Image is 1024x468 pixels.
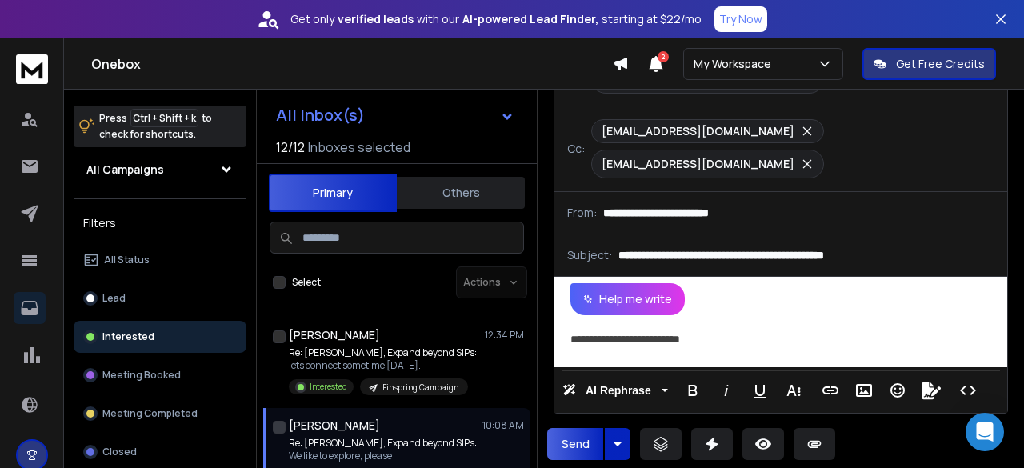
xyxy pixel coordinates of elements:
p: All Status [104,254,150,266]
button: Closed [74,436,246,468]
strong: AI-powered Lead Finder, [462,11,598,27]
p: Interested [102,330,154,343]
button: Help me write [570,283,685,315]
button: Underline (Ctrl+U) [745,374,775,406]
button: All Inbox(s) [263,99,527,131]
button: Insert Link (Ctrl+K) [815,374,846,406]
p: 10:08 AM [482,419,524,432]
p: Cc: [567,141,585,157]
p: From: [567,205,597,221]
h1: [PERSON_NAME] [289,418,380,434]
button: Get Free Credits [862,48,996,80]
p: Meeting Booked [102,369,181,382]
span: 2 [658,51,669,62]
button: Emoticons [882,374,913,406]
h1: All Campaigns [86,162,164,178]
button: Send [547,428,603,460]
p: Closed [102,446,137,458]
p: Re: [PERSON_NAME], Expand beyond SIPs: [289,437,477,450]
h1: [PERSON_NAME] [289,327,380,343]
p: Re: [PERSON_NAME], Expand beyond SIPs: [289,346,477,359]
span: AI Rephrase [582,384,654,398]
p: Lead [102,292,126,305]
h1: Onebox [91,54,613,74]
span: Ctrl + Shift + k [130,109,198,127]
button: Try Now [714,6,767,32]
p: lets connect sometime [DATE]. [289,359,477,372]
p: Get only with our starting at $22/mo [290,11,702,27]
button: Primary [269,174,397,212]
p: Finspring Campaign [382,382,458,394]
strong: verified leads [338,11,414,27]
span: 12 / 12 [276,138,305,157]
button: Others [397,175,525,210]
p: Press to check for shortcuts. [99,110,212,142]
p: Try Now [719,11,762,27]
p: We like to explore, please [289,450,477,462]
p: My Workspace [694,56,778,72]
button: Code View [953,374,983,406]
img: logo [16,54,48,84]
div: Open Intercom Messenger [966,413,1004,451]
p: 12:34 PM [485,329,524,342]
h3: Inboxes selected [308,138,410,157]
h1: All Inbox(s) [276,107,365,123]
p: Subject: [567,247,612,263]
p: Get Free Credits [896,56,985,72]
button: All Campaigns [74,154,246,186]
button: All Status [74,244,246,276]
p: Meeting Completed [102,407,198,420]
button: Insert Image (Ctrl+P) [849,374,879,406]
p: Interested [310,381,347,393]
h3: Filters [74,212,246,234]
button: Interested [74,321,246,353]
button: Meeting Booked [74,359,246,391]
button: Lead [74,282,246,314]
p: [EMAIL_ADDRESS][DOMAIN_NAME] [602,123,794,139]
button: Signature [916,374,946,406]
button: Meeting Completed [74,398,246,430]
button: AI Rephrase [559,374,671,406]
label: Select [292,276,321,289]
p: [EMAIL_ADDRESS][DOMAIN_NAME] [602,156,794,172]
